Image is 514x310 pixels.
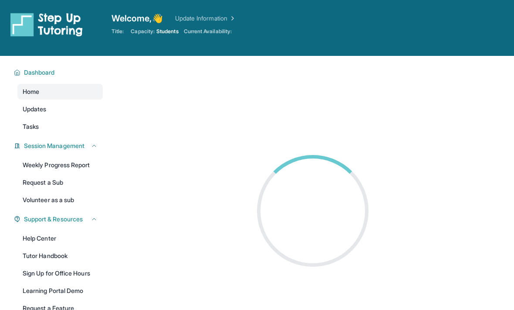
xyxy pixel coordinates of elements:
span: Capacity: [131,28,155,35]
a: Tasks [17,119,103,134]
span: Current Availability: [184,28,232,35]
a: Updates [17,101,103,117]
span: Session Management [24,141,85,150]
a: Tutor Handbook [17,248,103,264]
img: Chevron Right [227,14,236,23]
span: Home [23,87,39,96]
span: Welcome, 👋 [112,12,163,24]
span: Dashboard [24,68,55,77]
button: Support & Resources [20,215,98,224]
button: Session Management [20,141,98,150]
a: Volunteer as a sub [17,192,103,208]
button: Dashboard [20,68,98,77]
a: Weekly Progress Report [17,157,103,173]
img: logo [10,12,83,37]
span: Title: [112,28,124,35]
a: Sign Up for Office Hours [17,265,103,281]
span: Tasks [23,122,39,131]
a: Home [17,84,103,100]
span: Students [156,28,179,35]
a: Update Information [175,14,236,23]
a: Help Center [17,231,103,246]
span: Updates [23,105,47,114]
span: Support & Resources [24,215,83,224]
a: Learning Portal Demo [17,283,103,299]
a: Request a Sub [17,175,103,190]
